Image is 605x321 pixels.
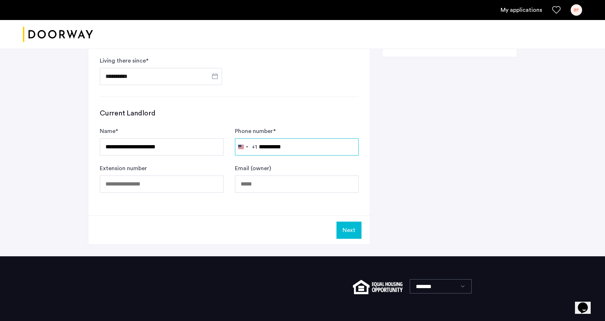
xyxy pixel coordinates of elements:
[235,164,271,173] label: Email (owner)
[571,4,582,16] div: BP
[252,143,257,151] div: +1
[235,139,257,155] button: Selected country
[353,280,403,294] img: equal-housing.png
[100,108,359,118] h3: Current Landlord
[23,21,93,48] a: Cazamio logo
[211,72,219,80] button: Open calendar
[100,164,147,173] label: Extension number
[100,127,118,135] label: Name *
[501,6,542,14] a: My application
[23,21,93,48] img: logo
[575,292,598,314] iframe: chat widget
[100,56,148,65] label: Living there since *
[336,222,361,239] button: Next
[235,127,276,135] label: Phone number *
[552,6,561,14] a: Favorites
[410,279,472,293] select: Language select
